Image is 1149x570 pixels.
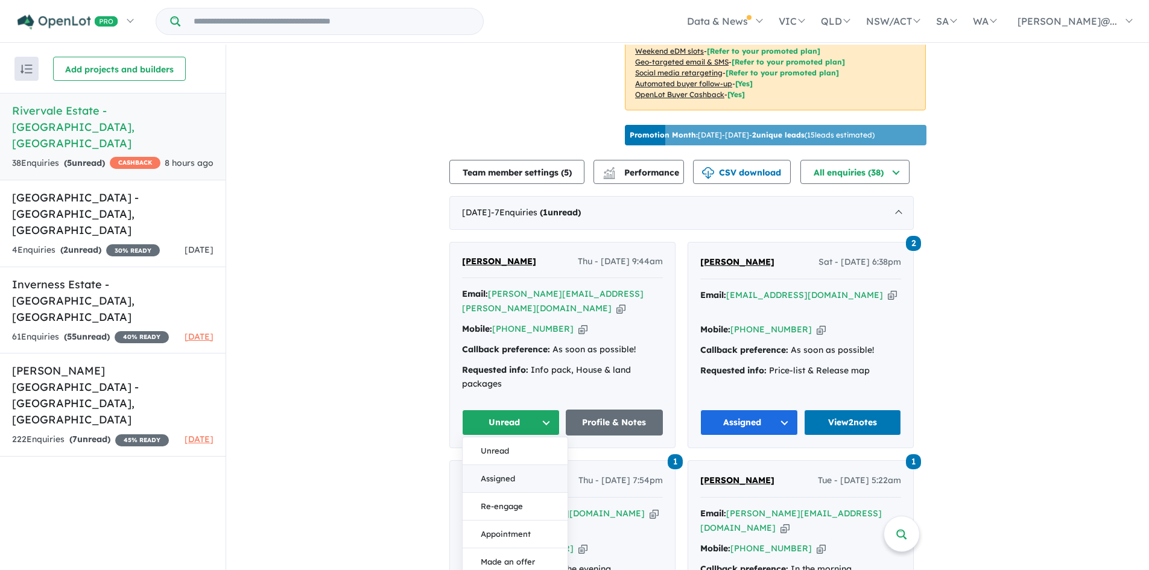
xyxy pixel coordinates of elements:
button: Appointment [463,521,568,548]
u: Automated buyer follow-up [635,79,732,88]
h5: [PERSON_NAME][GEOGRAPHIC_DATA] - [GEOGRAPHIC_DATA] , [GEOGRAPHIC_DATA] [12,363,214,428]
u: Native ads (Promoted estate) [635,36,741,45]
div: Info pack, House & land packages [462,363,663,392]
button: All enquiries (38) [800,160,910,184]
strong: ( unread) [64,331,110,342]
strong: Mobile: [700,324,730,335]
span: 2 [63,244,68,255]
span: [Refer to your promoted plan] [732,57,845,66]
button: Copy [888,289,897,302]
button: Copy [817,542,826,555]
a: 1 [906,453,921,469]
img: bar-chart.svg [603,171,615,179]
span: [Yes] [735,79,753,88]
span: [Refer to your promoted plan] [707,46,820,55]
span: [Refer to your promoted plan] [726,68,839,77]
span: 55 [67,331,77,342]
span: 1 [668,454,683,469]
a: [PERSON_NAME] [700,473,774,488]
button: Assigned [463,465,568,493]
strong: Requested info: [700,365,767,376]
strong: ( unread) [60,244,101,255]
div: [DATE] [449,196,914,230]
span: [PERSON_NAME] [700,256,774,267]
button: Copy [616,302,625,315]
span: [Yes] [744,36,761,45]
span: - 7 Enquir ies [491,207,581,218]
strong: Mobile: [700,543,730,554]
button: Copy [780,522,790,534]
a: 2 [906,235,921,251]
a: [PERSON_NAME] [462,255,536,269]
button: Copy [650,507,659,520]
span: 1 [906,454,921,469]
strong: Callback preference: [700,344,788,355]
h5: Inverness Estate - [GEOGRAPHIC_DATA] , [GEOGRAPHIC_DATA] [12,276,214,325]
span: CASHBACK [110,157,160,169]
img: Openlot PRO Logo White [17,14,118,30]
a: [PHONE_NUMBER] [730,324,812,335]
span: 8 hours ago [165,157,214,168]
span: 45 % READY [115,434,169,446]
a: [PERSON_NAME] [700,255,774,270]
span: Thu - [DATE] 7:54pm [578,473,663,488]
button: Copy [578,542,587,555]
span: 30 % READY [106,244,160,256]
a: [EMAIL_ADDRESS][DOMAIN_NAME] [726,290,883,300]
div: 222 Enquir ies [12,432,169,447]
h5: [GEOGRAPHIC_DATA] - [GEOGRAPHIC_DATA] , [GEOGRAPHIC_DATA] [12,189,214,238]
span: [DATE] [185,331,214,342]
span: Tue - [DATE] 5:22am [818,473,901,488]
strong: ( unread) [64,157,105,168]
button: Unread [463,437,568,465]
span: [PERSON_NAME] [462,256,536,267]
div: 4 Enquir ies [12,243,160,258]
img: download icon [702,167,714,179]
button: CSV download [693,160,791,184]
a: View2notes [804,410,902,435]
img: sort.svg [21,65,33,74]
h5: Rivervale Estate - [GEOGRAPHIC_DATA] , [GEOGRAPHIC_DATA] [12,103,214,151]
b: Promotion Month: [630,130,698,139]
strong: Email: [462,288,488,299]
span: 5 [564,167,569,178]
input: Try estate name, suburb, builder or developer [183,8,481,34]
span: Sat - [DATE] 6:38pm [818,255,901,270]
button: Add projects and builders [53,57,186,81]
span: Performance [605,167,679,178]
span: 40 % READY [115,331,169,343]
span: [Yes] [727,90,745,99]
u: Geo-targeted email & SMS [635,57,729,66]
div: As soon as possible! [700,343,901,358]
p: [DATE] - [DATE] - ( 15 leads estimated) [630,130,875,141]
button: Copy [817,323,826,336]
a: Profile & Notes [566,410,663,435]
strong: Callback preference: [462,344,550,355]
strong: Email: [700,290,726,300]
a: [PHONE_NUMBER] [730,543,812,554]
button: Unread [462,410,560,435]
a: [PERSON_NAME][EMAIL_ADDRESS][PERSON_NAME][DOMAIN_NAME] [462,288,644,314]
img: line-chart.svg [604,167,615,174]
u: OpenLot Buyer Cashback [635,90,724,99]
strong: Mobile: [462,323,492,334]
span: [PERSON_NAME]@... [1018,15,1117,27]
span: [DATE] [185,244,214,255]
button: Assigned [700,410,798,435]
span: 5 [67,157,72,168]
button: Re-engage [463,493,568,521]
div: Price-list & Release map [700,364,901,378]
span: 7 [72,434,77,445]
u: Social media retargeting [635,68,723,77]
button: Performance [593,160,684,184]
span: [PERSON_NAME] [700,475,774,486]
strong: Email: [700,508,726,519]
a: [PERSON_NAME][EMAIL_ADDRESS][DOMAIN_NAME] [700,508,882,533]
div: 61 Enquir ies [12,330,169,344]
strong: ( unread) [69,434,110,445]
b: 2 unique leads [752,130,805,139]
button: Team member settings (5) [449,160,584,184]
strong: ( unread) [540,207,581,218]
div: As soon as possible! [462,343,663,357]
div: 38 Enquir ies [12,156,160,171]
